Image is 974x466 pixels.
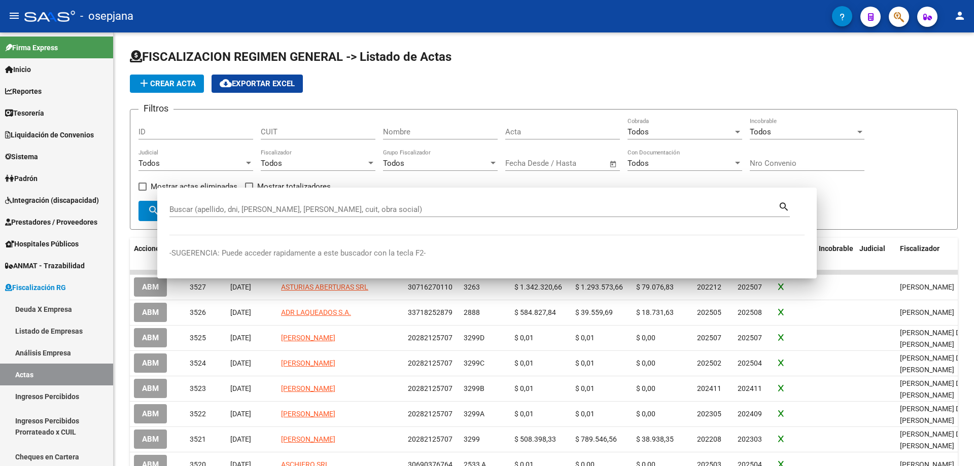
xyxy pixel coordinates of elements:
span: 20282125707 [408,359,453,367]
span: $ 0,01 [575,334,595,342]
span: Todos [628,127,649,136]
span: Todos [750,127,771,136]
span: 20282125707 [408,410,453,418]
span: $ 0,00 [636,359,655,367]
span: Integración (discapacidad) [5,195,99,206]
span: $ 0,01 [575,359,595,367]
span: 202208 [697,435,721,443]
span: Hospitales Públicos [5,238,79,249]
mat-icon: person [954,10,966,22]
span: ABM [142,308,159,317]
span: Inicio [5,64,31,75]
span: 30716270110 [408,283,453,291]
span: 202508 [738,308,762,316]
span: Mostrar totalizadores [257,181,331,193]
mat-icon: search [778,200,790,212]
span: $ 789.546,56 [575,435,617,443]
span: $ 0,00 [636,384,655,392]
span: $ 79.076,83 [636,283,674,291]
span: Exportar EXCEL [220,79,295,88]
span: 3525 [190,334,206,342]
span: 202505 [697,308,721,316]
span: 202305 [697,410,721,418]
input: Fecha fin [555,159,605,168]
span: [DATE] [230,435,251,443]
span: $ 508.398,33 [514,435,556,443]
span: 202212 [697,283,721,291]
span: ADR LAQUEADOS S.A. [281,308,351,316]
span: 202507 [738,283,762,291]
span: ASTURIAS ABERTURAS SRL [281,283,368,291]
span: 3521 [190,435,206,443]
span: Bento Da Silva Tulio [900,354,964,374]
span: $ 18.731,63 [636,308,674,316]
span: Liquidación de Convenios [5,129,94,140]
span: ABM [142,283,159,292]
datatable-header-cell: Incobrable [815,238,855,271]
datatable-header-cell: Judicial [855,238,896,271]
span: Padrón [5,173,38,184]
span: Reportes [5,86,42,97]
span: Gonzalez Lautaro [900,283,954,291]
span: 20282125707 [408,384,453,392]
span: Fiscalización RG [5,282,66,293]
input: Fecha inicio [505,159,546,168]
span: [PERSON_NAME] [281,359,335,367]
span: Todos [383,159,404,168]
span: 3522 [190,410,206,418]
span: 202502 [697,359,721,367]
span: [DATE] [230,359,251,367]
span: 20282125707 [408,334,453,342]
mat-icon: add [138,77,150,89]
span: [PERSON_NAME] [281,334,335,342]
span: $ 0,00 [636,410,655,418]
span: 202504 [738,359,762,367]
span: ABM [142,435,159,444]
span: 3527 [190,283,206,291]
span: Crear Acta [138,79,196,88]
span: Incobrable [819,244,853,253]
span: $ 0,01 [514,334,534,342]
span: 2888 [464,308,480,316]
span: FISCALIZACION REGIMEN GENERAL -> Listado de Actas [130,50,451,64]
span: Mostrar actas eliminadas [151,181,237,193]
span: 3299D [464,334,484,342]
span: 3526 [190,308,206,316]
datatable-header-cell: Fiscalizador [896,238,972,271]
span: [PERSON_NAME] [281,410,335,418]
span: ABM [142,334,159,343]
iframe: Intercom live chat [940,432,964,456]
span: $ 1.293.573,66 [575,283,623,291]
span: 3299A [464,410,484,418]
span: 20282125707 [408,435,453,443]
span: Buscar Actas [148,206,216,216]
span: Bento Da Silva Tulio [900,430,964,450]
span: $ 38.938,35 [636,435,674,443]
span: Firma Express [5,42,58,53]
button: Open calendar [608,158,619,170]
span: Gonzalez Lautaro [900,308,954,316]
span: Bento Da Silva Tulio [900,379,964,399]
span: [DATE] [230,283,251,291]
span: 202411 [697,384,721,392]
h3: Filtros [138,101,173,116]
span: - osepjana [80,5,133,27]
span: 202507 [738,334,762,342]
span: $ 0,01 [514,359,534,367]
mat-icon: cloud_download [220,77,232,89]
span: 33718252879 [408,308,453,316]
span: Judicial [859,244,885,253]
p: -SUGERENCIA: Puede acceder rapidamente a este buscador con la tecla F2- [169,247,805,259]
span: $ 39.559,69 [575,308,613,316]
span: $ 0,01 [514,384,534,392]
span: Todos [261,159,282,168]
span: $ 1.342.320,66 [514,283,562,291]
span: Tesorería [5,107,44,119]
datatable-header-cell: Acciones [130,238,186,271]
span: 202303 [738,435,762,443]
span: Todos [138,159,160,168]
span: [DATE] [230,308,251,316]
span: 202411 [738,384,762,392]
span: [DATE] [230,384,251,392]
span: $ 0,00 [636,334,655,342]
